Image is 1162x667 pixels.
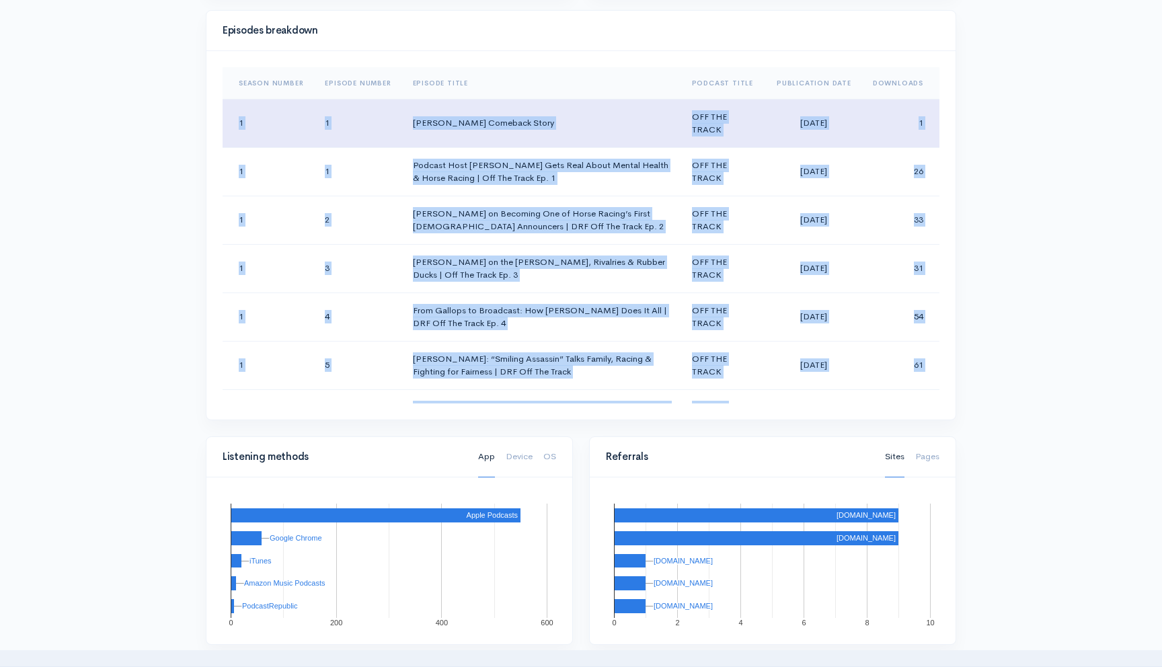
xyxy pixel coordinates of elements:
[223,341,314,389] td: 1
[681,389,766,438] td: OFF THE TRACK
[766,244,862,292] td: [DATE]
[242,602,298,610] text: PodcastRepublic
[766,99,862,147] td: [DATE]
[314,99,401,147] td: 1
[223,451,462,463] h4: Listening methods
[249,557,272,565] text: iTunes
[766,67,862,100] th: Sort column
[402,67,681,100] th: Sort column
[837,511,896,519] text: [DOMAIN_NAME]
[862,292,939,341] td: 54
[681,292,766,341] td: OFF THE TRACK
[915,436,939,477] a: Pages
[606,451,869,463] h4: Referrals
[802,619,806,627] text: 6
[314,244,401,292] td: 3
[675,619,679,627] text: 2
[467,511,518,519] text: Apple Podcasts
[402,244,681,292] td: [PERSON_NAME] on the [PERSON_NAME], Rivalries & Rubber Ducks | Off The Track Ep. 3
[681,99,766,147] td: OFF THE TRACK
[223,494,556,628] svg: A chart.
[436,619,448,627] text: 400
[244,579,325,587] text: Amazon Music Podcasts
[229,619,233,627] text: 0
[223,99,314,147] td: 1
[402,292,681,341] td: From Gallops to Broadcast: How [PERSON_NAME] Does It All | DRF Off The Track Ep. 4
[862,99,939,147] td: 1
[681,67,766,100] th: Sort column
[837,534,896,542] text: [DOMAIN_NAME]
[862,147,939,196] td: 26
[402,341,681,389] td: [PERSON_NAME]: “Smiling Assassin” Talks Family, Racing & Fighting for Fairness | DRF Off The Track
[681,196,766,244] td: OFF THE TRACK
[330,619,342,627] text: 200
[612,619,616,627] text: 0
[681,147,766,196] td: OFF THE TRACK
[223,67,314,100] th: Sort column
[738,619,742,627] text: 4
[223,147,314,196] td: 1
[926,619,934,627] text: 10
[314,147,401,196] td: 1
[766,292,862,341] td: [DATE]
[223,244,314,292] td: 1
[314,389,401,438] td: 6
[654,557,713,565] text: [DOMAIN_NAME]
[402,389,681,438] td: [PERSON_NAME] on Little Red Feather, Ownership Stories & Big Racing Dreams | DRF Off the Track
[506,436,533,477] a: Device
[223,196,314,244] td: 1
[402,147,681,196] td: Podcast Host [PERSON_NAME] Gets Real About Mental Health & Horse Racing | Off The Track Ep. 1
[766,196,862,244] td: [DATE]
[223,389,314,438] td: 1
[681,341,766,389] td: OFF THE TRACK
[402,196,681,244] td: [PERSON_NAME] on Becoming One of Horse Racing’s First [DEMOGRAPHIC_DATA] Announcers | DRF Off The...
[862,389,939,438] td: 68
[766,341,862,389] td: [DATE]
[270,534,322,542] text: Google Chrome
[314,196,401,244] td: 2
[862,341,939,389] td: 61
[865,619,869,627] text: 8
[314,292,401,341] td: 4
[314,67,401,100] th: Sort column
[541,619,553,627] text: 600
[223,25,931,36] h4: Episodes breakdown
[681,244,766,292] td: OFF THE TRACK
[402,99,681,147] td: [PERSON_NAME] Comeback Story
[862,196,939,244] td: 33
[766,147,862,196] td: [DATE]
[543,436,556,477] a: OS
[314,341,401,389] td: 5
[862,244,939,292] td: 31
[654,579,713,587] text: [DOMAIN_NAME]
[478,436,495,477] a: App
[766,389,862,438] td: [DATE]
[862,67,939,100] th: Sort column
[606,494,939,628] svg: A chart.
[885,436,904,477] a: Sites
[654,602,713,610] text: [DOMAIN_NAME]
[223,292,314,341] td: 1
